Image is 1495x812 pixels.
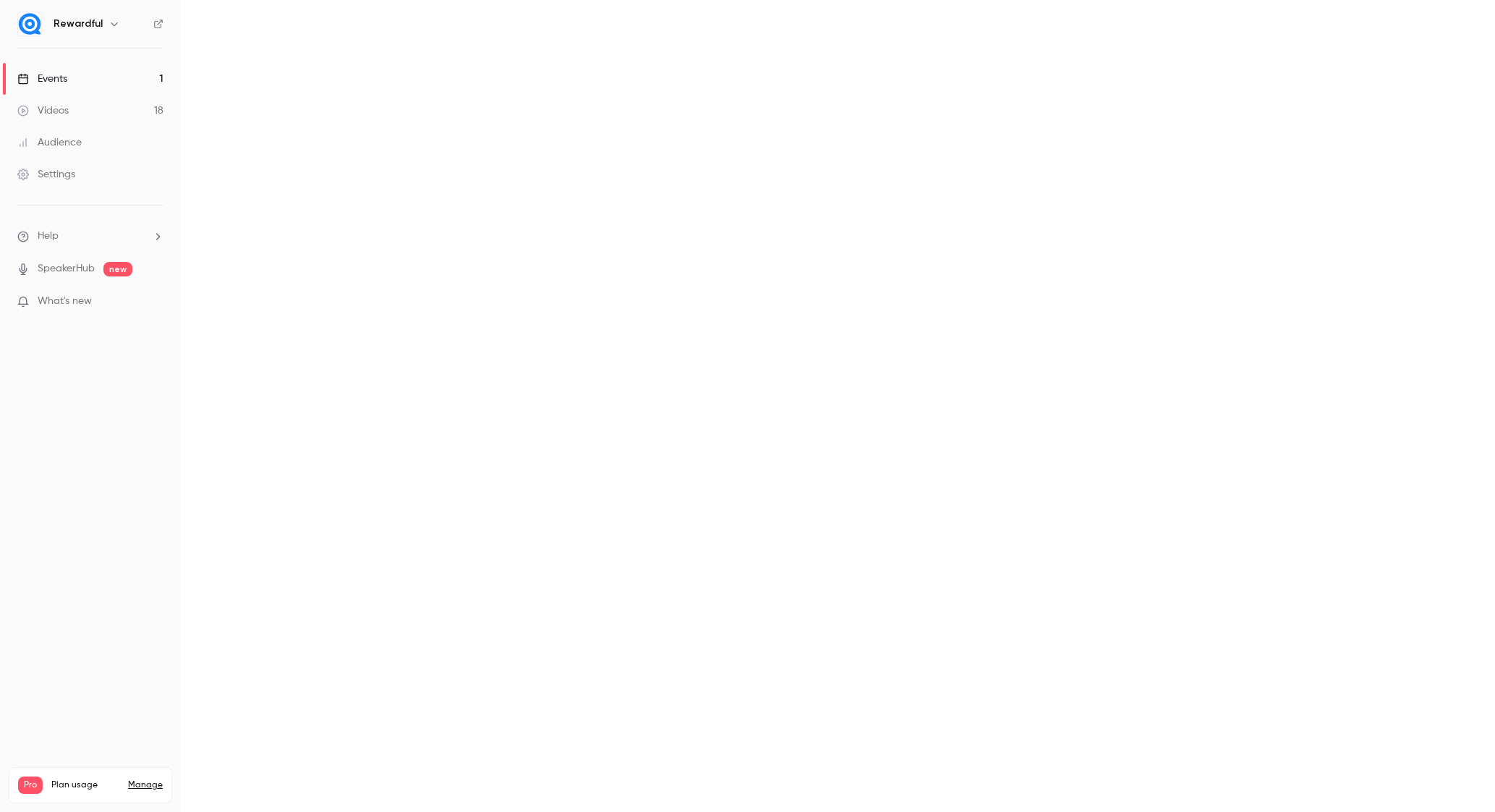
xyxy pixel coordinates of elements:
[54,17,103,31] h6: Rewardful
[38,229,59,244] span: Help
[146,295,163,308] iframe: Noticeable Trigger
[17,167,75,182] div: Settings
[17,103,69,118] div: Videos
[38,294,92,309] span: What's new
[38,261,95,276] a: SpeakerHub
[17,72,67,86] div: Events
[51,779,119,791] span: Plan usage
[17,135,82,150] div: Audience
[18,777,43,794] span: Pro
[17,229,163,244] li: help-dropdown-opener
[128,779,163,791] a: Manage
[103,262,132,276] span: new
[18,12,41,35] img: Rewardful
